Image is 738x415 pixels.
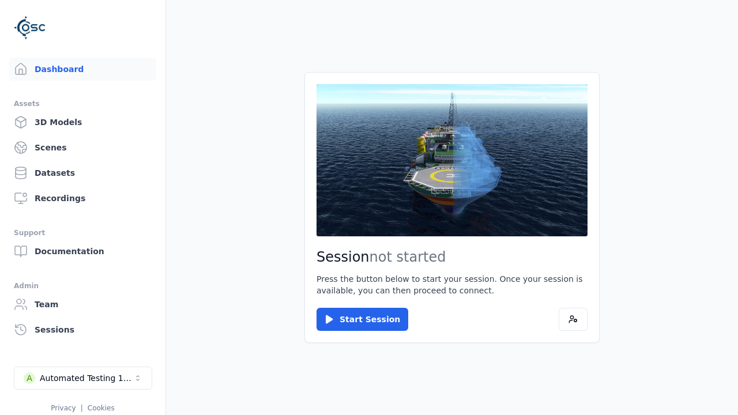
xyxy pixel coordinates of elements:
span: | [81,404,83,412]
a: Scenes [9,136,156,159]
button: Start Session [317,308,408,331]
img: Logo [14,12,46,44]
button: Select a workspace [14,367,152,390]
h2: Session [317,248,588,266]
a: 3D Models [9,111,156,134]
a: Sessions [9,318,156,341]
a: Recordings [9,187,156,210]
div: Admin [14,279,152,293]
a: Datasets [9,161,156,184]
a: Privacy [51,404,76,412]
div: A [24,372,35,384]
div: Assets [14,97,152,111]
span: not started [370,249,446,265]
a: Team [9,293,156,316]
div: Support [14,226,152,240]
div: Automated Testing 1 - Playwright [40,372,133,384]
a: Documentation [9,240,156,263]
p: Press the button below to start your session. Once your session is available, you can then procee... [317,273,588,296]
a: Cookies [88,404,115,412]
a: Dashboard [9,58,156,81]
